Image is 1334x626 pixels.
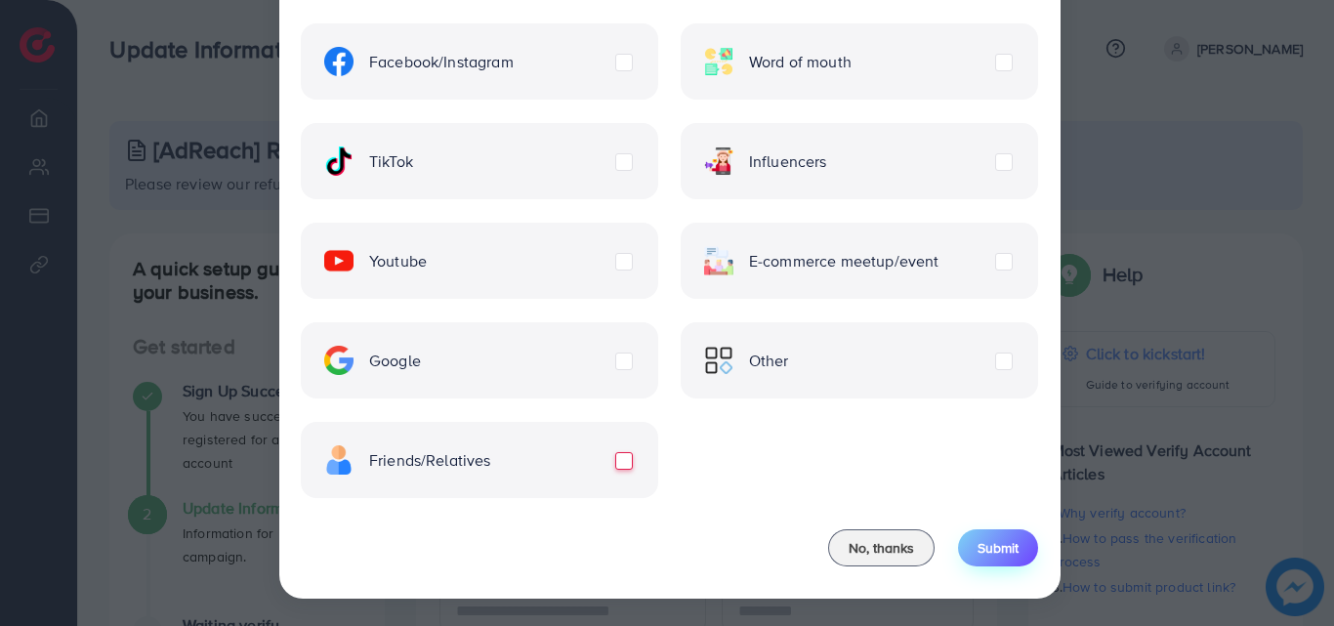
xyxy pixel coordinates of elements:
[958,529,1038,566] button: Submit
[704,47,733,76] img: ic-word-of-mouth.a439123d.svg
[704,246,733,275] img: ic-ecommerce.d1fa3848.svg
[749,350,789,372] span: Other
[849,538,914,558] span: No, thanks
[978,538,1019,558] span: Submit
[369,449,491,472] span: Friends/Relatives
[369,350,421,372] span: Google
[369,250,427,272] span: Youtube
[369,150,413,173] span: TikTok
[324,246,354,275] img: ic-youtube.715a0ca2.svg
[324,445,354,475] img: ic-freind.8e9a9d08.svg
[749,51,852,73] span: Word of mouth
[704,146,733,176] img: ic-influencers.a620ad43.svg
[749,150,827,173] span: Influencers
[369,51,514,73] span: Facebook/Instagram
[749,250,939,272] span: E-commerce meetup/event
[828,529,935,566] button: No, thanks
[324,346,354,375] img: ic-google.5bdd9b68.svg
[324,146,354,176] img: ic-tiktok.4b20a09a.svg
[324,47,354,76] img: ic-facebook.134605ef.svg
[704,346,733,375] img: ic-other.99c3e012.svg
